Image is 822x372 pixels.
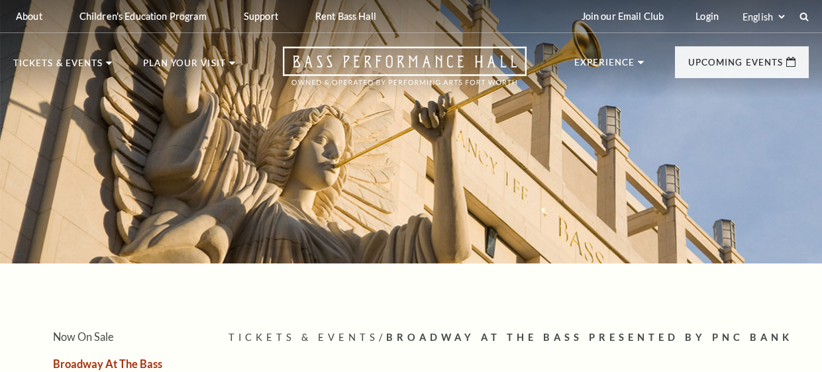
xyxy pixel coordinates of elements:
p: Tickets & Events [13,59,103,75]
p: Plan Your Visit [143,59,226,75]
span: Broadway At The Bass presented by PNC Bank [386,332,793,343]
p: Support [244,11,278,22]
span: Tickets & Events [229,332,379,343]
p: Children's Education Program [79,11,207,22]
p: Rent Bass Hall [315,11,376,22]
p: Experience [574,58,635,74]
p: Upcoming Events [688,58,783,74]
select: Select: [740,11,787,23]
p: About [16,11,42,22]
a: Now On Sale [53,330,114,343]
p: / [229,330,809,346]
